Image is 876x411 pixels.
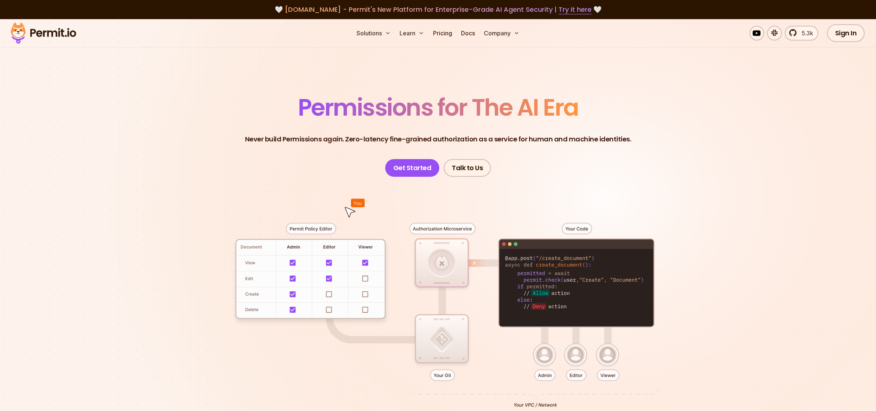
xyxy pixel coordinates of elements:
[827,24,865,42] a: Sign In
[285,5,592,14] span: [DOMAIN_NAME] - Permit's New Platform for Enterprise-Grade AI Agent Security |
[458,26,478,41] a: Docs
[354,26,394,41] button: Solutions
[298,91,578,124] span: Permissions for The AI Era
[481,26,522,41] button: Company
[444,159,491,177] a: Talk to Us
[797,29,813,38] span: 5.3k
[245,134,631,144] p: Never build Permissions again. Zero-latency fine-grained authorization as a service for human and...
[785,26,818,41] a: 5.3k
[397,26,427,41] button: Learn
[385,159,440,177] a: Get Started
[430,26,455,41] a: Pricing
[18,4,858,15] div: 🤍 🤍
[7,21,79,46] img: Permit logo
[558,5,592,14] a: Try it here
